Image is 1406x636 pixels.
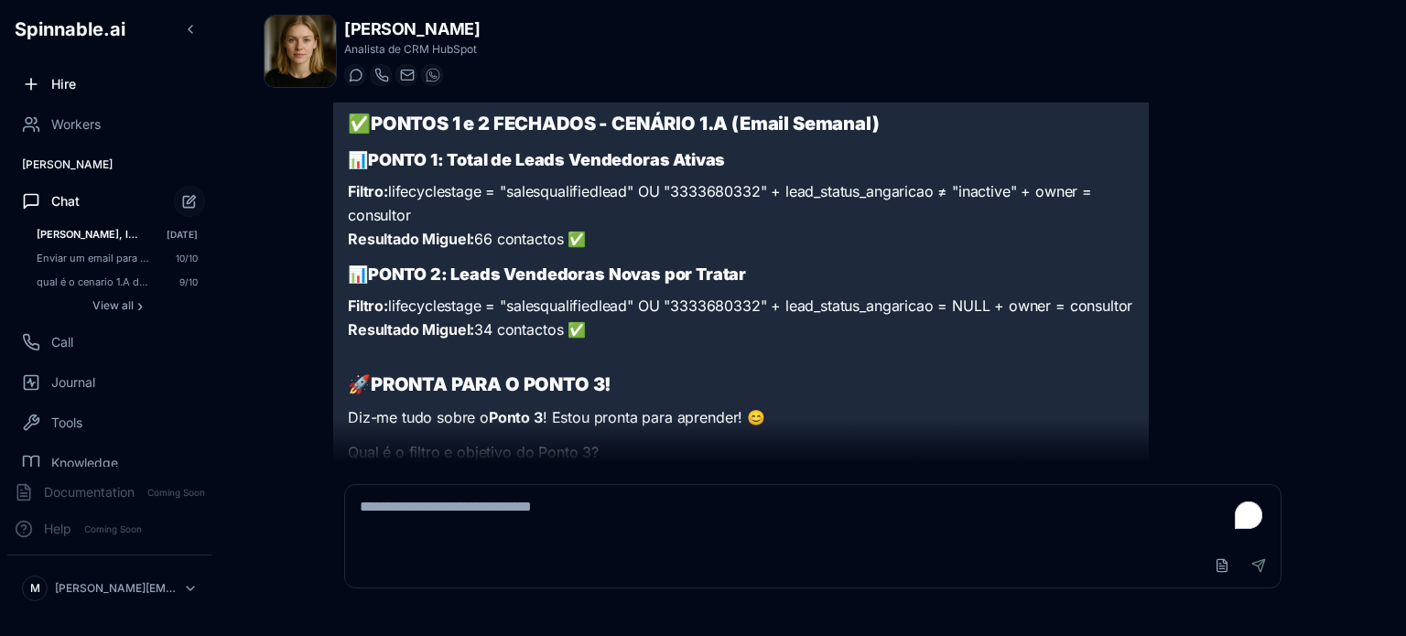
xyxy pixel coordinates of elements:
[15,18,125,40] span: Spinnable
[348,182,388,200] strong: Filtro:
[37,252,150,264] span: Enviar um email para matilde@matchrealestate.pt com o assunto "Piada do Dia | Real Estate 🏠" e um...
[370,64,392,86] button: Start a call with Beatriz Laine
[348,147,1134,173] h3: 📊
[421,64,443,86] button: WhatsApp
[103,18,125,40] span: .ai
[344,42,480,57] p: Analista de CRM HubSpot
[344,64,366,86] button: Start a chat with Beatriz Laine
[174,186,205,217] button: Start new chat
[51,454,118,472] span: Knowledge
[371,373,611,395] strong: PRONTA PARA O PONTO 3!
[371,113,880,135] strong: PONTOS 1 e 2 FECHADOS - CENÁRIO 1.A (Email Semanal)
[348,406,1134,430] p: Diz-me tudo sobre o ! Estou pronta para aprender! 😊
[348,441,1134,465] p: Qual é o filtro e objetivo do Ponto 3?
[55,581,176,596] p: [PERSON_NAME][EMAIL_ADDRESS][DOMAIN_NAME]
[37,228,141,241] span: ola beatriz, lembraste de ter pedido dia 09/10 para testares o cenario 1.A do documento cenario ...
[92,298,134,313] span: View all
[51,192,80,210] span: Chat
[51,333,73,351] span: Call
[348,296,388,315] strong: Filtro:
[7,150,212,179] div: [PERSON_NAME]
[137,298,143,313] span: ›
[344,16,480,42] h1: [PERSON_NAME]
[29,295,205,317] button: Show all conversations
[489,408,543,426] strong: Ponto 3
[142,484,211,501] span: Coming Soon
[348,230,474,248] strong: Resultado Miguel:
[44,483,135,501] span: Documentation
[348,111,1134,136] h2: ✅
[426,68,440,82] img: WhatsApp
[15,570,205,607] button: M[PERSON_NAME][EMAIL_ADDRESS][DOMAIN_NAME]
[348,320,474,339] strong: Resultado Miguel:
[179,275,198,288] span: 9/10
[348,372,1134,397] h2: 🚀
[348,262,1134,287] h3: 📊
[176,252,198,264] span: 10/10
[51,414,82,432] span: Tools
[348,295,1134,341] p: lifecyclestage = "salesqualifiedlead" OU "3333680332" + lead_status_angaricao = NULL + owner = co...
[348,180,1134,251] p: lifecyclestage = "salesqualifiedlead" OU "3333680332" + lead_status_angaricao ≠ "inactive" + owne...
[265,16,336,87] img: Beatriz Laine
[368,150,725,169] strong: PONTO 1: Total de Leads Vendedoras Ativas
[79,521,147,538] span: Coming Soon
[368,264,746,284] strong: PONTO 2: Leads Vendedoras Novas por Tratar
[51,115,101,134] span: Workers
[395,64,417,86] button: Send email to beatriz.laine@getspinnable.ai
[37,275,154,288] span: qual é o cenario 1.A do docuemento cenarios venda?
[167,228,198,241] span: [DATE]
[44,520,71,538] span: Help
[51,373,95,392] span: Journal
[30,581,40,596] span: M
[51,75,76,93] span: Hire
